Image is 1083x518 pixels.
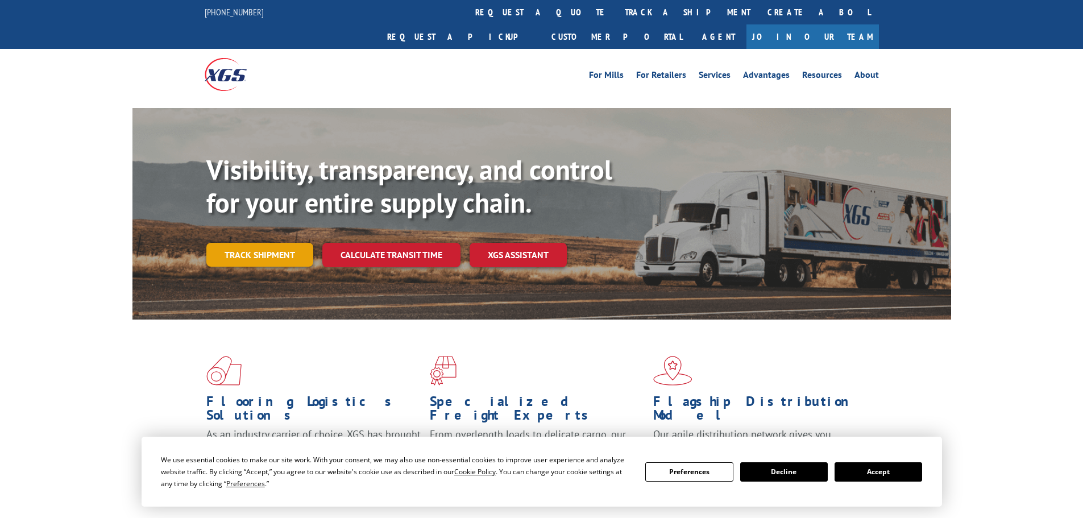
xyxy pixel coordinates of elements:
[699,71,731,83] a: Services
[430,428,645,478] p: From overlength loads to delicate cargo, our experienced staff knows the best way to move your fr...
[835,462,922,482] button: Accept
[142,437,942,507] div: Cookie Consent Prompt
[636,71,686,83] a: For Retailers
[802,71,842,83] a: Resources
[653,428,862,454] span: Our agile distribution network gives you nationwide inventory management on demand.
[645,462,733,482] button: Preferences
[589,71,624,83] a: For Mills
[691,24,746,49] a: Agent
[322,243,460,267] a: Calculate transit time
[206,152,612,220] b: Visibility, transparency, and control for your entire supply chain.
[454,467,496,476] span: Cookie Policy
[543,24,691,49] a: Customer Portal
[653,395,868,428] h1: Flagship Distribution Model
[740,462,828,482] button: Decline
[206,395,421,428] h1: Flooring Logistics Solutions
[430,395,645,428] h1: Specialized Freight Experts
[161,454,632,490] div: We use essential cookies to make our site work. With your consent, we may also use non-essential ...
[653,356,692,386] img: xgs-icon-flagship-distribution-model-red
[206,428,421,468] span: As an industry carrier of choice, XGS has brought innovation and dedication to flooring logistics...
[743,71,790,83] a: Advantages
[854,71,879,83] a: About
[430,356,457,386] img: xgs-icon-focused-on-flooring-red
[226,479,265,488] span: Preferences
[746,24,879,49] a: Join Our Team
[206,243,313,267] a: Track shipment
[205,6,264,18] a: [PHONE_NUMBER]
[379,24,543,49] a: Request a pickup
[206,356,242,386] img: xgs-icon-total-supply-chain-intelligence-red
[470,243,567,267] a: XGS ASSISTANT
